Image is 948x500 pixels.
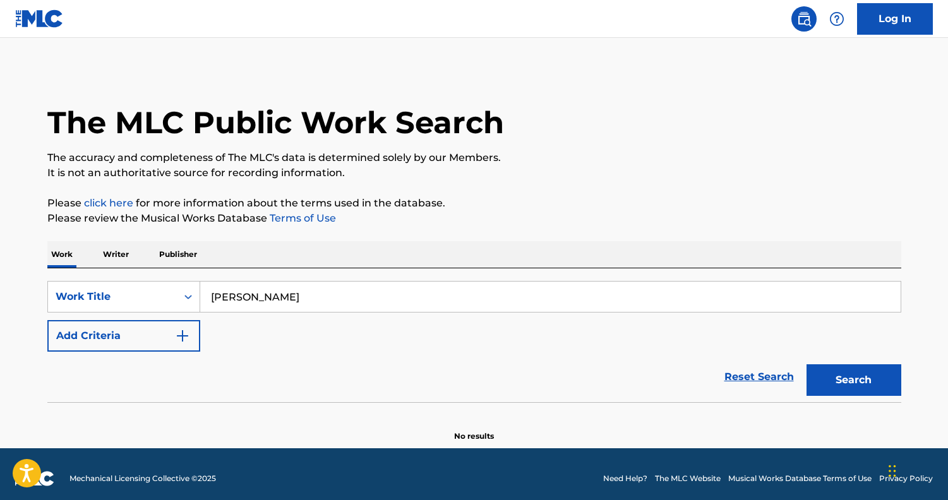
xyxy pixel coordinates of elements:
div: Work Title [56,289,169,304]
img: MLC Logo [15,9,64,28]
div: Drag [889,452,896,490]
p: Work [47,241,76,268]
span: Mechanical Licensing Collective © 2025 [69,473,216,484]
div: Help [824,6,849,32]
form: Search Form [47,281,901,402]
p: The accuracy and completeness of The MLC's data is determined solely by our Members. [47,150,901,165]
a: Terms of Use [267,212,336,224]
a: Need Help? [603,473,647,484]
p: Please review the Musical Works Database [47,211,901,226]
a: Public Search [791,6,817,32]
h1: The MLC Public Work Search [47,104,504,141]
p: It is not an authoritative source for recording information. [47,165,901,181]
a: The MLC Website [655,473,721,484]
img: search [796,11,812,27]
iframe: Chat Widget [885,439,948,500]
p: No results [454,415,494,442]
img: 9d2ae6d4665cec9f34b9.svg [175,328,190,343]
p: Writer [99,241,133,268]
a: Privacy Policy [879,473,933,484]
a: Musical Works Database Terms of Use [728,473,872,484]
p: Please for more information about the terms used in the database. [47,196,901,211]
p: Publisher [155,241,201,268]
img: help [829,11,844,27]
a: Log In [857,3,933,35]
button: Add Criteria [47,320,200,352]
a: Reset Search [718,363,800,391]
button: Search [807,364,901,396]
a: click here [84,197,133,209]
